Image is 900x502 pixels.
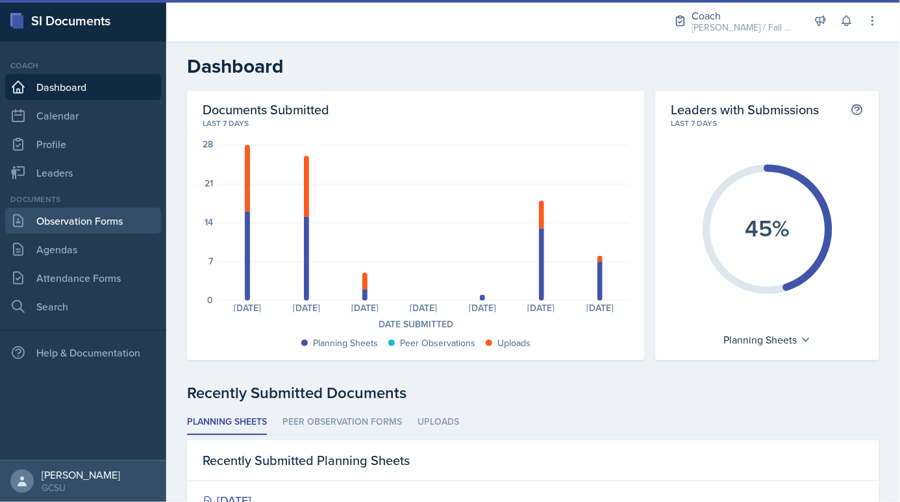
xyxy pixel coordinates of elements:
div: Help & Documentation [5,340,161,366]
a: Attendance Forms [5,265,161,291]
a: Calendar [5,103,161,129]
div: Date Submitted [203,318,629,331]
a: Agendas [5,236,161,262]
div: [DATE] [277,303,335,312]
div: [DATE] [571,303,629,312]
div: Coach [5,60,161,71]
a: Leaders [5,160,161,186]
h2: Leaders with Submissions [671,101,819,118]
div: Planning Sheets [717,329,818,350]
div: Planning Sheets [313,336,378,350]
div: Coach [692,8,796,23]
div: Uploads [497,336,531,350]
div: [DATE] [512,303,570,312]
h2: Documents Submitted [203,101,629,118]
div: Last 7 days [671,118,864,129]
li: Peer Observation Forms [282,410,402,435]
a: Profile [5,131,161,157]
div: [PERSON_NAME] / Fall 2025 [692,21,796,34]
a: Observation Forms [5,208,161,234]
div: [DATE] [336,303,394,312]
div: 21 [205,179,213,188]
div: [PERSON_NAME] [42,468,120,481]
div: Documents [5,194,161,205]
h2: Dashboard [187,55,879,78]
div: [DATE] [453,303,512,312]
div: GCSU [42,481,120,494]
text: 45% [745,211,790,245]
a: Dashboard [5,74,161,100]
div: [DATE] [394,303,453,312]
div: Last 7 days [203,118,629,129]
div: Peer Observations [400,336,475,350]
li: Uploads [418,410,459,435]
div: 28 [203,140,213,149]
div: 14 [205,218,213,227]
a: Search [5,294,161,320]
div: [DATE] [218,303,277,312]
div: 7 [208,257,213,266]
div: Recently Submitted Documents [187,381,879,405]
div: Recently Submitted Planning Sheets [187,440,879,481]
li: Planning Sheets [187,410,267,435]
div: 0 [207,295,213,305]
